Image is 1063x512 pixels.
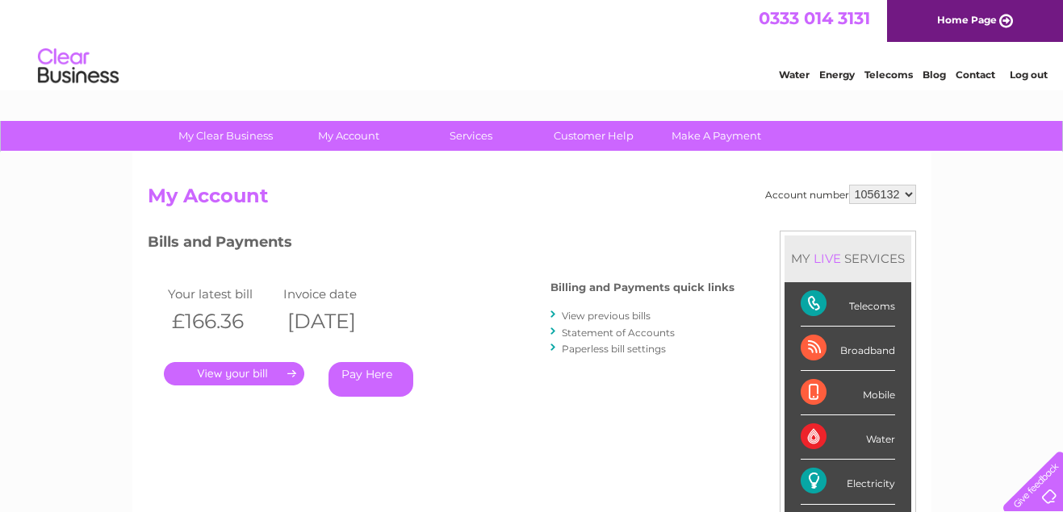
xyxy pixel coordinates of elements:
a: Statement of Accounts [562,327,675,339]
a: Water [779,69,810,81]
img: logo.png [37,42,119,91]
div: Water [801,415,895,460]
a: My Account [282,121,415,151]
a: View previous bills [562,310,651,322]
a: Make A Payment [650,121,783,151]
a: Log out [1010,69,1048,81]
a: Contact [956,69,995,81]
a: . [164,362,304,385]
div: Account number [765,185,916,204]
td: Your latest bill [164,283,280,305]
div: MY SERVICES [785,235,911,281]
h4: Billing and Payments quick links [550,281,734,293]
div: Mobile [801,371,895,415]
div: Electricity [801,460,895,504]
h3: Bills and Payments [148,231,734,259]
th: [DATE] [279,305,395,338]
div: Broadband [801,327,895,371]
div: Telecoms [801,282,895,327]
a: Paperless bill settings [562,343,666,355]
a: Services [404,121,538,151]
h2: My Account [148,185,916,215]
a: Blog [923,69,946,81]
th: £166.36 [164,305,280,338]
a: Telecoms [864,69,913,81]
a: My Clear Business [159,121,292,151]
div: Clear Business is a trading name of Verastar Limited (registered in [GEOGRAPHIC_DATA] No. 3667643... [151,9,914,78]
td: Invoice date [279,283,395,305]
div: LIVE [810,251,844,266]
a: Pay Here [329,362,413,397]
a: Energy [819,69,855,81]
a: Customer Help [527,121,660,151]
a: 0333 014 3131 [759,8,870,28]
